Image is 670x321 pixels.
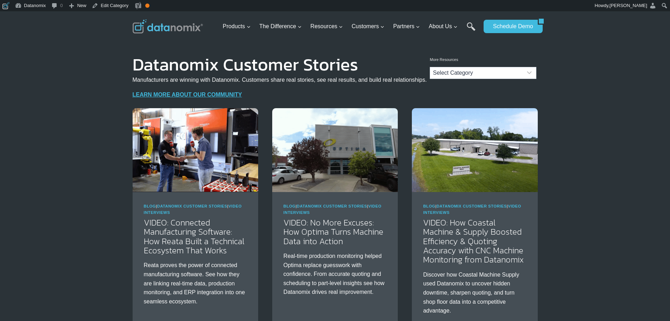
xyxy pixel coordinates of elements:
a: Datanomix Customer Stories [157,204,228,208]
p: Discover how Coastal Machine Supply used Datanomix to uncover hidden downtime, sharpen quoting, a... [423,270,526,315]
nav: Primary Navigation [220,15,480,38]
div: OK [145,4,149,8]
a: VIDEO: How Coastal Machine & Supply Boosted Efficiency & Quoting Accuracy with CNC Machine Monito... [423,216,524,266]
span: Customers [352,22,384,31]
span: Partners [393,22,420,31]
a: VIDEO: Connected Manufacturing Software: How Reata Built a Technical Ecosystem That Works [144,216,244,257]
span: | | [144,204,242,215]
img: Coastal Machine Improves Efficiency & Quotes with Datanomix [412,108,537,192]
a: VIDEO: No More Excuses: How Optima Turns Machine Data into Action [283,216,383,247]
p: Real-time production monitoring helped Optima replace guesswork with confidence. From accurate qu... [283,252,387,297]
span: | | [283,204,382,215]
a: Search [467,22,476,38]
span: Products [223,22,250,31]
a: Datanomix Customer Stories [436,204,507,208]
a: Blog [423,204,435,208]
p: More Resources [430,57,536,63]
a: Datanomix Customer Stories [297,204,367,208]
span: [PERSON_NAME] [610,3,647,8]
span: The Difference [259,22,302,31]
span: Resources [311,22,343,31]
a: LEARN MORE ABOUT OUR COMMUNITY [133,92,242,98]
p: Manufacturers are winning with Datanomix. Customers share real stories, see real results, and bui... [133,75,427,85]
h1: Datanomix Customer Stories [133,59,427,70]
a: Blog [283,204,296,208]
img: Discover how Optima Manufacturing uses Datanomix to turn raw machine data into real-time insights... [272,108,398,192]
a: Schedule Demo [484,20,538,33]
span: About Us [429,22,458,31]
img: Datanomix [133,19,203,33]
p: Reata proves the power of connected manufacturing software. See how they are linking real-time da... [144,261,247,306]
img: Reata’s Connected Manufacturing Software Ecosystem [133,108,258,192]
a: Blog [144,204,156,208]
span: | | [423,204,521,215]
